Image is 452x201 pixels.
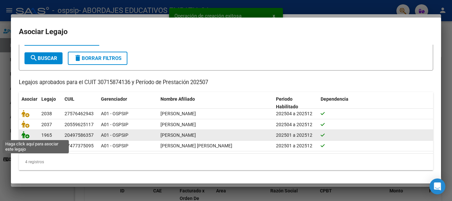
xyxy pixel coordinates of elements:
[65,121,94,128] div: 20559625117
[65,96,74,102] span: CUIL
[276,110,315,118] div: 202504 a 202512
[276,142,315,150] div: 202501 a 202512
[65,131,94,139] div: 20497586357
[160,111,196,116] span: ROJAS LUDMILA CECILIA
[160,143,232,148] span: VILCHEZ URSULA VALENTINA
[101,111,128,116] span: A01 - OSPSIP
[65,142,94,150] div: 27477375095
[276,131,315,139] div: 202501 a 202512
[19,92,39,114] datatable-header-cell: Asociar
[30,55,57,61] span: Buscar
[160,96,195,102] span: Nombre Afiliado
[19,25,433,38] h2: Asociar Legajo
[276,96,298,109] span: Periodo Habilitado
[74,55,121,61] span: Borrar Filtros
[321,96,348,102] span: Dependencia
[65,110,94,118] div: 27576462943
[318,92,433,114] datatable-header-cell: Dependencia
[22,96,37,102] span: Asociar
[158,92,273,114] datatable-header-cell: Nombre Afiliado
[41,96,56,102] span: Legajo
[101,143,128,148] span: A01 - OSPSIP
[24,52,63,64] button: Buscar
[276,121,315,128] div: 202504 a 202512
[101,122,128,127] span: A01 - OSPSIP
[39,92,62,114] datatable-header-cell: Legajo
[19,78,433,87] p: Legajos aprobados para el CUIT 30715874136 y Período de Prestación 202507
[160,122,196,127] span: ROJAS MARCOS URIEL
[273,92,318,114] datatable-header-cell: Periodo Habilitado
[62,92,98,114] datatable-header-cell: CUIL
[74,54,82,62] mat-icon: delete
[41,132,52,138] span: 1965
[429,178,445,194] div: Open Intercom Messenger
[98,92,158,114] datatable-header-cell: Gerenciador
[30,54,38,62] mat-icon: search
[41,143,52,148] span: 1924
[101,96,127,102] span: Gerenciador
[160,132,196,138] span: MARZA SAMUEL JOSIAS
[68,52,127,65] button: Borrar Filtros
[41,111,52,116] span: 2038
[101,132,128,138] span: A01 - OSPSIP
[41,122,52,127] span: 2037
[19,154,433,170] div: 4 registros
